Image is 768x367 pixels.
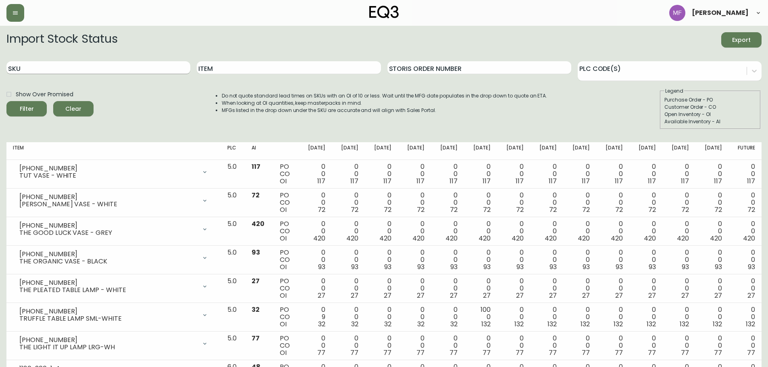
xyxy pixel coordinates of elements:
span: 32 [318,319,325,329]
span: 93 [682,262,689,272]
div: 0 0 [570,163,590,185]
span: 27 [351,291,358,300]
div: 0 0 [504,163,524,185]
span: 420 [512,234,524,243]
li: When looking at OI quantities, keep masterpacks in mind. [222,100,547,107]
span: 117 [383,176,391,186]
span: OI [280,176,287,186]
span: 72 [384,205,391,214]
span: 117 [252,162,260,171]
span: 27 [549,291,557,300]
div: 0 0 [338,278,358,299]
span: Clear [60,104,87,114]
span: 77 [582,348,590,357]
span: Show Over Promised [16,90,73,99]
span: 93 [252,248,260,257]
div: 0 0 [437,306,458,328]
button: Clear [53,101,94,116]
span: 77 [416,348,425,357]
span: OI [280,205,287,214]
span: 93 [616,262,623,272]
span: 77 [350,348,358,357]
span: 132 [713,319,722,329]
div: [PHONE_NUMBER]THE PLEATED TABLE LAMP - WHITE [13,278,214,295]
div: 0 0 [735,306,755,328]
span: 132 [547,319,557,329]
div: 0 0 [305,163,325,185]
span: 93 [384,262,391,272]
span: 117 [450,176,458,186]
th: [DATE] [464,142,497,160]
span: 93 [516,262,524,272]
div: Filter [20,104,34,114]
th: [DATE] [398,142,431,160]
div: 0 0 [404,249,425,271]
span: 420 [710,234,722,243]
div: [PHONE_NUMBER]THE ORGANIC VASE - BLACK [13,249,214,267]
div: 0 0 [669,163,689,185]
div: 0 0 [437,335,458,357]
div: PO CO [280,163,292,185]
div: 0 0 [371,192,391,214]
div: Customer Order - CO [664,104,756,111]
div: 0 0 [702,306,722,328]
th: [DATE] [497,142,530,160]
span: Export [728,35,755,45]
span: 72 [417,205,425,214]
div: Purchase Order - PO [664,96,756,104]
li: MFGs listed in the drop down under the SKU are accurate and will align with Sales Portal. [222,107,547,114]
span: 27 [318,291,325,300]
div: 0 0 [603,220,623,242]
span: 32 [384,319,391,329]
div: 0 0 [603,278,623,299]
div: 0 0 [371,249,391,271]
span: 93 [649,262,656,272]
span: 117 [582,176,590,186]
div: THE PLEATED TABLE LAMP - WHITE [19,286,197,294]
div: 0 0 [371,278,391,299]
span: 93 [583,262,590,272]
span: 72 [351,205,358,214]
span: [PERSON_NAME] [692,10,749,16]
div: 0 0 [470,249,491,271]
div: 0 0 [603,249,623,271]
div: [PHONE_NUMBER] [19,222,197,229]
span: 132 [680,319,689,329]
div: 0 0 [669,249,689,271]
div: [PHONE_NUMBER] [19,193,197,201]
div: 0 0 [504,220,524,242]
span: 117 [714,176,722,186]
span: 27 [417,291,425,300]
span: 93 [417,262,425,272]
div: 0 0 [437,249,458,271]
div: 0 0 [669,335,689,357]
span: 117 [747,176,755,186]
div: 0 0 [470,192,491,214]
div: 0 9 [305,306,325,328]
span: 72 [747,205,755,214]
div: 0 0 [636,163,656,185]
div: 0 0 [603,306,623,328]
div: [PHONE_NUMBER] [19,336,197,344]
div: PO CO [280,220,292,242]
div: [PHONE_NUMBER] [19,165,197,172]
div: 0 0 [735,220,755,242]
span: 117 [350,176,358,186]
div: 0 0 [305,220,325,242]
div: 0 0 [537,249,557,271]
td: 5.0 [221,303,245,332]
div: PO CO [280,249,292,271]
span: 32 [450,319,458,329]
span: 77 [516,348,524,357]
span: 93 [483,262,491,272]
div: 0 0 [603,163,623,185]
span: 132 [746,319,755,329]
legend: Legend [664,87,684,95]
span: 72 [483,205,491,214]
th: [DATE] [695,142,728,160]
div: 0 0 [470,163,491,185]
span: 420 [252,219,264,228]
th: [DATE] [563,142,596,160]
div: 0 0 [437,163,458,185]
span: 117 [317,176,325,186]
